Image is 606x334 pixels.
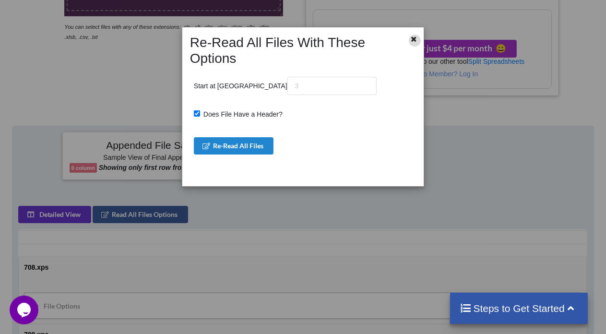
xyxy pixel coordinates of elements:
[194,137,274,155] button: Re-Read All Files
[194,77,377,95] p: Start at [GEOGRAPHIC_DATA]
[200,110,283,118] span: Does File Have a Header?
[460,302,578,314] h4: Steps to Get Started
[185,35,401,67] h2: Re-Read All Files With These Options
[10,296,40,324] iframe: chat widget
[287,77,377,95] input: 3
